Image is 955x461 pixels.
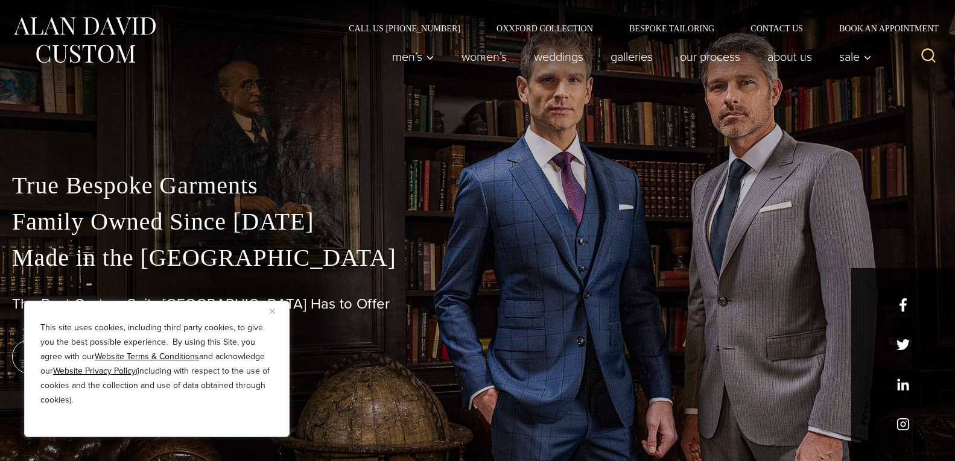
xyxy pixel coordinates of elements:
nav: Secondary Navigation [331,24,943,33]
a: Book an Appointment [821,24,943,33]
a: Website Privacy Policy [53,365,136,377]
a: About Us [754,45,826,69]
a: Women’s [448,45,521,69]
a: Our Process [667,45,754,69]
a: Bespoke Tailoring [611,24,732,33]
span: Men’s [392,51,434,63]
a: Galleries [597,45,667,69]
p: True Bespoke Garments Family Owned Since [DATE] Made in the [GEOGRAPHIC_DATA] [12,168,943,276]
img: Close [270,309,275,314]
a: Oxxford Collection [478,24,611,33]
button: View Search Form [914,42,943,71]
a: Call Us [PHONE_NUMBER] [331,24,478,33]
a: Contact Us [732,24,821,33]
span: Sale [839,51,872,63]
p: This site uses cookies, including third party cookies, to give you the best possible experience. ... [40,321,273,407]
img: Alan David Custom [12,13,157,67]
h1: The Best Custom Suits [GEOGRAPHIC_DATA] Has to Offer [12,295,943,313]
a: Website Terms & Conditions [95,350,199,363]
a: book an appointment [12,340,181,374]
a: weddings [521,45,597,69]
nav: Primary Navigation [379,45,878,69]
button: Close [270,304,284,318]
